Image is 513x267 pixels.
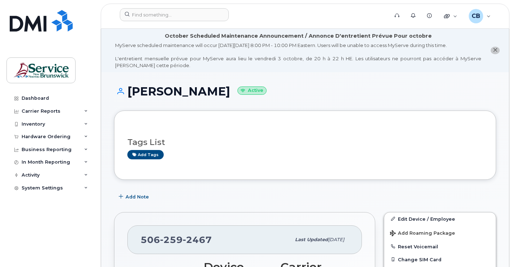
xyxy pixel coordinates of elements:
button: Add Roaming Package [384,225,496,240]
button: Change SIM Card [384,253,496,266]
span: Add Roaming Package [390,230,455,237]
a: Add tags [127,150,164,159]
span: [DATE] [328,237,344,242]
span: 2467 [183,234,212,245]
div: MyServe scheduled maintenance will occur [DATE][DATE] 8:00 PM - 10:00 PM Eastern. Users will be u... [115,42,481,69]
span: 506 [141,234,212,245]
a: Edit Device / Employee [384,212,496,225]
h3: Tags List [127,138,483,147]
span: Last updated [295,237,328,242]
h1: [PERSON_NAME] [114,85,496,98]
div: October Scheduled Maintenance Announcement / Annonce D'entretient Prévue Pour octobre [165,32,432,40]
span: 259 [160,234,183,245]
button: close notification [491,47,500,54]
span: Add Note [126,193,149,200]
small: Active [237,86,267,95]
button: Add Note [114,191,155,203]
button: Reset Voicemail [384,240,496,253]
